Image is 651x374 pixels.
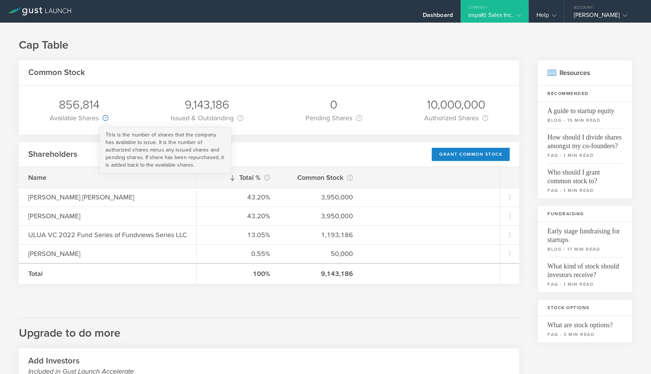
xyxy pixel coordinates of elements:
div: Pending Shares [306,113,362,123]
small: faq - 3 min read [547,331,623,338]
h1: Cap Table [19,38,632,53]
div: [PERSON_NAME] [PERSON_NAME] [28,192,160,202]
div: Name [28,173,160,182]
span: Who should I grant common stock to? [547,163,623,185]
div: 100% [206,269,270,279]
div: 10,000,000 [424,97,488,113]
h3: Fundraising [538,206,632,222]
a: What kind of stock should investors receive?faq - 1 min read [538,257,632,292]
span: Early stage fundraising for startups [547,222,623,244]
h2: Resources [538,60,632,86]
div: 856,814 [50,97,108,113]
span: What are stock options? [547,316,623,330]
h2: Shareholders [28,149,77,160]
div: 3,950,000 [289,192,353,202]
iframe: Chat Widget [613,338,651,374]
div: 3,950,000 [289,211,353,221]
div: 50,000 [289,249,353,259]
div: Issued & Outstanding [171,113,243,123]
div: Common Stock [289,172,353,183]
span: How should I divide shares amongst my co-founders? [547,128,623,150]
div: 0 [306,97,362,113]
a: What are stock options?faq - 3 min read [538,316,632,342]
div: Help [536,11,556,23]
span: A guide to startup equity [547,102,623,115]
span: This is the number of shares that the company has available to issue. It is the number of authori... [105,132,224,168]
div: 9,143,186 [171,97,243,113]
div: 9,143,186 [289,269,353,279]
div: Dashboard [423,11,453,23]
small: faq - 1 min read [547,187,623,194]
div: Total [28,269,160,279]
div: [PERSON_NAME] [574,11,638,23]
div: Authorized Shares [424,113,488,123]
div: 1,193,186 [289,230,353,240]
a: Early stage fundraising for startupsblog - 17 min read [538,222,632,257]
h3: Stock Options [538,300,632,316]
small: blog - 17 min read [547,246,623,253]
div: 43.20% [206,211,270,221]
h2: Common Stock [28,67,85,78]
div: Total % [206,172,270,183]
a: A guide to startup equityblog - 15 min read [538,102,632,128]
div: [PERSON_NAME] [28,249,160,259]
small: faq - 1 min read [547,281,623,288]
div: ULUA VC 2022 Fund Series of Fundviews Series LLC [28,230,187,240]
a: How should I divide shares amongst my co-founders?faq - 1 min read [538,128,632,163]
div: [PERSON_NAME] [28,211,160,221]
a: Who should I grant common stock to?faq - 1 min read [538,163,632,198]
div: 43.20% [206,192,270,202]
h3: Recommended [538,86,632,102]
div: 0.55% [206,249,270,259]
small: faq - 1 min read [547,152,623,159]
div: 13.05% [206,230,270,240]
span: What kind of stock should investors receive? [547,257,623,279]
div: impaKt Sales Inc. [468,11,521,23]
div: Grant Common Stock [432,148,510,161]
div: Available Shares [50,113,108,123]
small: blog - 15 min read [547,117,623,124]
h2: Upgrade to do more [19,318,519,341]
